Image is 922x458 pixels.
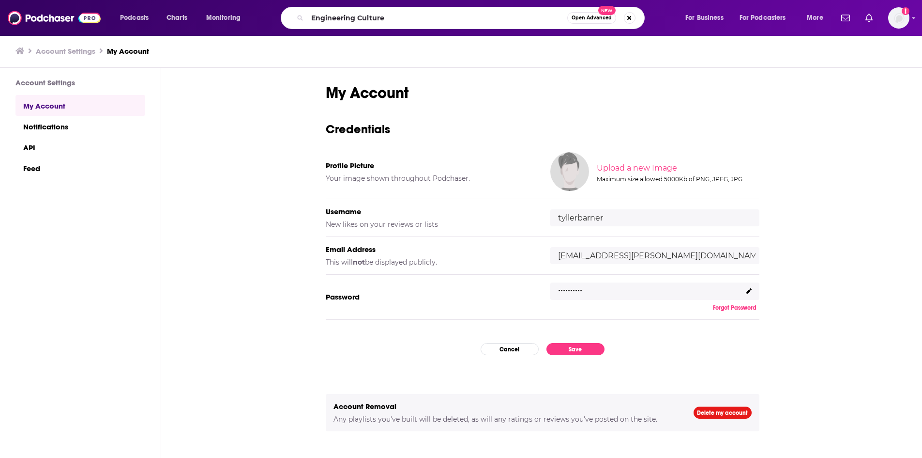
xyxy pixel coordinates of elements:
[888,7,909,29] span: Logged in as tyllerbarner
[326,122,759,137] h3: Credentials
[685,11,724,25] span: For Business
[733,10,800,26] button: open menu
[679,10,736,26] button: open menu
[333,402,678,411] h5: Account Removal
[15,137,145,158] a: API
[15,78,145,87] h3: Account Settings
[8,9,101,27] img: Podchaser - Follow, Share and Rate Podcasts
[710,304,759,312] button: Forgot Password
[807,11,823,25] span: More
[326,245,535,254] h5: Email Address
[120,11,149,25] span: Podcasts
[572,16,612,20] span: Open Advanced
[15,116,145,137] a: Notifications
[902,7,909,15] svg: Add a profile image
[694,407,752,419] a: Delete my account
[15,95,145,116] a: My Account
[307,10,567,26] input: Search podcasts, credits, & more...
[166,11,187,25] span: Charts
[290,7,654,29] div: Search podcasts, credits, & more...
[558,280,582,294] p: ..........
[800,10,835,26] button: open menu
[326,174,535,183] h5: Your image shown throughout Podchaser.
[326,258,535,267] h5: This will be displayed publicly.
[160,10,193,26] a: Charts
[326,220,535,229] h5: New likes on your reviews or lists
[199,10,253,26] button: open menu
[206,11,241,25] span: Monitoring
[550,247,759,264] input: email
[107,47,149,56] a: My Account
[837,10,854,26] a: Show notifications dropdown
[113,10,161,26] button: open menu
[888,7,909,29] img: User Profile
[546,343,605,355] button: Save
[862,10,877,26] a: Show notifications dropdown
[597,175,757,183] div: Maximum size allowed 5000Kb of PNG, JPEG, JPG
[15,158,145,178] a: Feed
[740,11,786,25] span: For Podcasters
[326,292,535,301] h5: Password
[36,47,95,56] a: Account Settings
[326,83,759,102] h1: My Account
[333,415,678,424] h5: Any playlists you've built will be deleted, as will any ratings or reviews you've posted on the s...
[481,343,539,355] button: Cancel
[326,161,535,170] h5: Profile Picture
[598,6,616,15] span: New
[550,152,589,191] img: Your profile image
[567,12,616,24] button: Open AdvancedNew
[550,209,759,226] input: username
[353,258,365,267] b: not
[326,207,535,216] h5: Username
[888,7,909,29] button: Show profile menu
